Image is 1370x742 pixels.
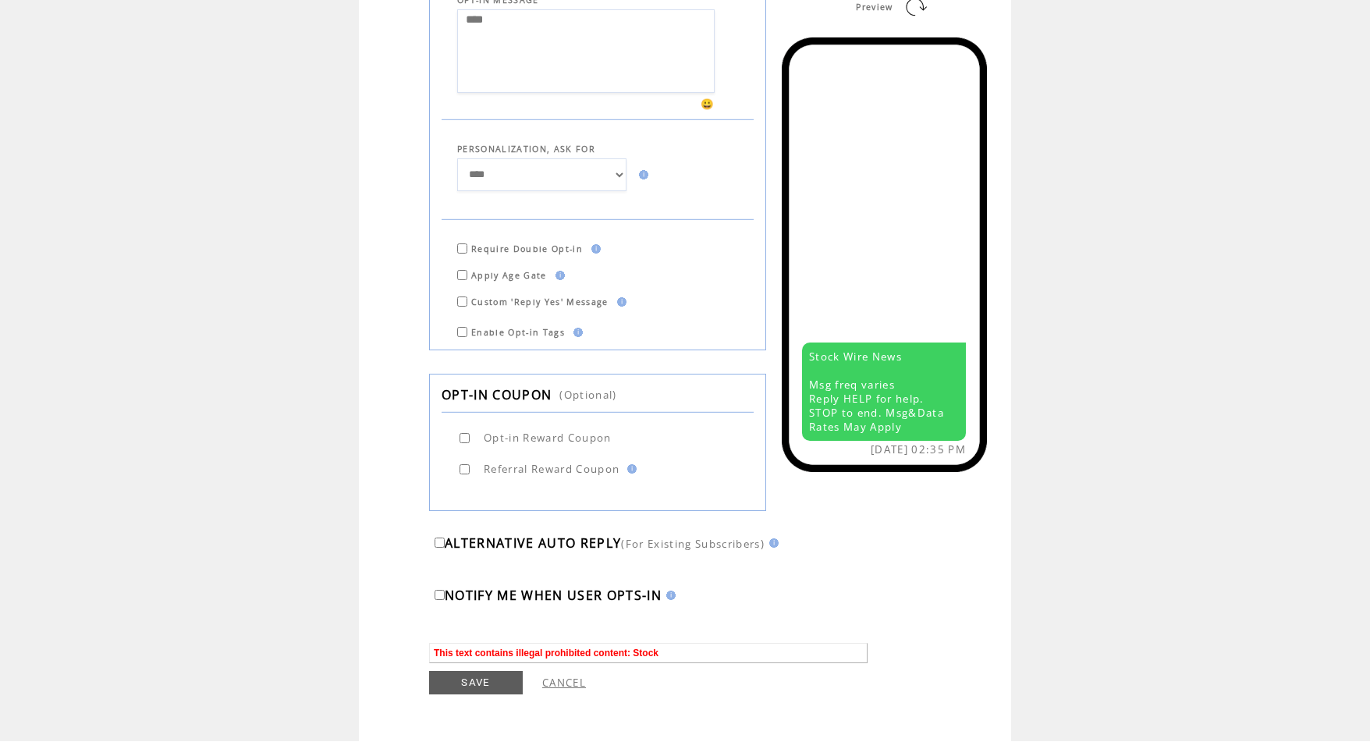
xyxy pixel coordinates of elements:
[856,2,893,12] span: Preview
[569,328,583,337] img: help.gif
[442,386,552,403] span: OPT-IN COUPON
[471,296,609,307] span: Custom 'Reply Yes' Message
[587,244,601,254] img: help.gif
[445,587,662,604] span: NOTIFY ME WHEN USER OPTS-IN
[634,170,648,179] img: help.gif
[429,643,868,663] span: This text contains illegal prohibited content: Stock
[471,270,547,281] span: Apply Age Gate
[484,462,619,476] span: Referral Reward Coupon
[429,671,523,694] a: SAVE
[809,350,944,434] span: Stock Wire News Msg freq varies Reply HELP for help. STOP to end. Msg&Data Rates May Apply
[612,297,626,307] img: help.gif
[623,464,637,474] img: help.gif
[471,243,583,254] span: Require Double Opt-in
[445,534,621,552] span: ALTERNATIVE AUTO REPLY
[871,442,966,456] span: [DATE] 02:35 PM
[457,144,595,154] span: PERSONALIZATION, ASK FOR
[471,327,565,338] span: Enable Opt-in Tags
[621,537,765,551] span: (For Existing Subscribers)
[484,431,612,445] span: Opt-in Reward Coupon
[559,388,616,402] span: (Optional)
[701,97,715,111] span: 😀
[662,591,676,600] img: help.gif
[542,676,586,690] a: CANCEL
[765,538,779,548] img: help.gif
[551,271,565,280] img: help.gif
